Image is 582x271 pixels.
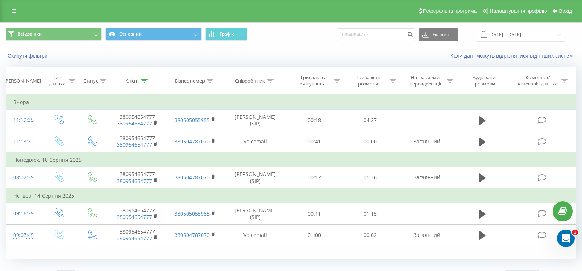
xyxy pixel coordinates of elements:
[559,8,572,14] span: Вихід
[342,167,398,188] td: 01:36
[108,224,166,246] td: 380954654777
[174,117,210,124] a: 380505055955
[462,74,507,87] div: Аудіозапис розмови
[174,174,210,181] a: 380504787070
[117,213,152,220] a: 380954654777
[516,74,559,87] div: Коментар/категорія дзвінка
[342,110,398,131] td: 04:27
[18,31,42,37] span: Всі дзвінки
[125,78,139,84] div: Клієнт
[423,8,477,14] span: Реферальна програма
[557,230,575,247] iframe: Intercom live chat
[117,120,152,127] a: 380954654777
[13,171,34,185] div: 08:02:39
[342,131,398,153] td: 00:00
[572,230,578,235] span: 1
[105,28,202,41] button: Основний
[205,28,247,41] button: Графік
[108,110,166,131] td: 380954654777
[286,203,342,224] td: 00:11
[220,32,234,37] span: Графік
[175,78,205,84] div: Бізнес номер
[117,235,152,242] a: 380954654777
[286,167,342,188] td: 00:12
[174,231,210,238] a: 380504787070
[13,228,34,242] div: 09:07:45
[489,8,547,14] span: Налаштування профілю
[13,206,34,221] div: 09:16:29
[108,203,166,224] td: 380954654777
[286,224,342,246] td: 01:00
[117,177,152,184] a: 380954654777
[224,203,286,224] td: [PERSON_NAME] (SIP)
[450,52,576,59] a: Коли дані можуть відрізнятися вiд інших систем
[13,113,34,127] div: 11:19:35
[108,131,166,153] td: 380954654777
[235,78,265,84] div: Співробітник
[349,74,388,87] div: Тривалість розмови
[337,28,415,41] input: Пошук за номером
[108,167,166,188] td: 380954654777
[224,110,286,131] td: [PERSON_NAME] (SIP)
[13,135,34,149] div: 11:13:32
[4,78,41,84] div: [PERSON_NAME]
[6,95,576,110] td: Вчора
[398,167,456,188] td: Загальний
[405,74,445,87] div: Назва схеми переадресації
[224,224,286,246] td: Voicemail
[117,141,152,148] a: 380954654777
[398,224,456,246] td: Загальний
[286,131,342,153] td: 00:41
[174,210,210,217] a: 380505055955
[6,28,102,41] button: Всі дзвінки
[293,74,332,87] div: Тривалість очікування
[224,167,286,188] td: [PERSON_NAME] (SIP)
[398,131,456,153] td: Загальний
[6,153,576,167] td: Понеділок, 18 Серпня 2025
[83,78,98,84] div: Статус
[174,138,210,145] a: 380504787070
[342,224,398,246] td: 00:02
[224,131,286,153] td: Voicemail
[48,74,66,87] div: Тип дзвінка
[6,188,576,203] td: Четвер, 14 Серпня 2025
[342,203,398,224] td: 01:15
[6,52,51,59] button: Скинути фільтри
[419,28,458,41] button: Експорт
[286,110,342,131] td: 00:18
